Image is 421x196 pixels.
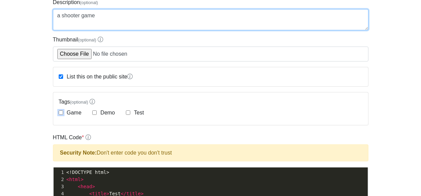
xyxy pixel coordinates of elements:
[81,184,92,189] span: head
[78,37,96,42] span: (optional)
[60,150,97,156] strong: Security Note:
[133,109,144,117] label: Test
[92,184,95,189] span: >
[53,144,368,161] div: Don't enter code you don't trust
[78,184,80,189] span: <
[53,36,103,44] label: Thumbnail
[81,177,83,182] span: >
[65,109,82,117] label: Game
[69,177,81,182] span: html
[70,100,88,105] span: (optional)
[54,169,65,176] div: 1
[66,177,69,182] span: <
[65,73,133,81] label: List this on the public site
[54,183,65,190] div: 3
[59,98,363,106] label: Tags
[66,170,109,175] span: <!DOCTYPE html>
[99,109,115,117] label: Demo
[54,176,65,183] div: 2
[53,133,91,142] label: HTML Code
